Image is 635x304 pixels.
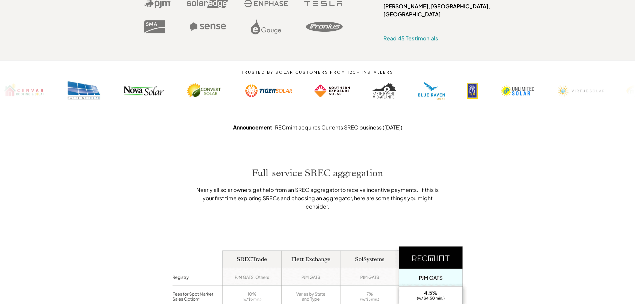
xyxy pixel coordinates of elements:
[383,2,495,18] p: [PERSON_NAME], [GEOGRAPHIC_DATA], [GEOGRAPHIC_DATA]
[233,124,272,131] strong: Announcement
[128,167,508,180] h2: Full-service SREC aggregation
[194,186,441,211] p: Nearly all solar owners get help from an SREC aggregator to receive incentive payments. If this i...
[233,124,402,131] a: Announcement: RECmint acquires Currents SREC business ([DATE])
[221,70,414,75] p: TRUSTED BY SOLAR CUSTOMERS FROM 120+ INSTALLERS
[383,35,438,42] a: Read 45 Testimonials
